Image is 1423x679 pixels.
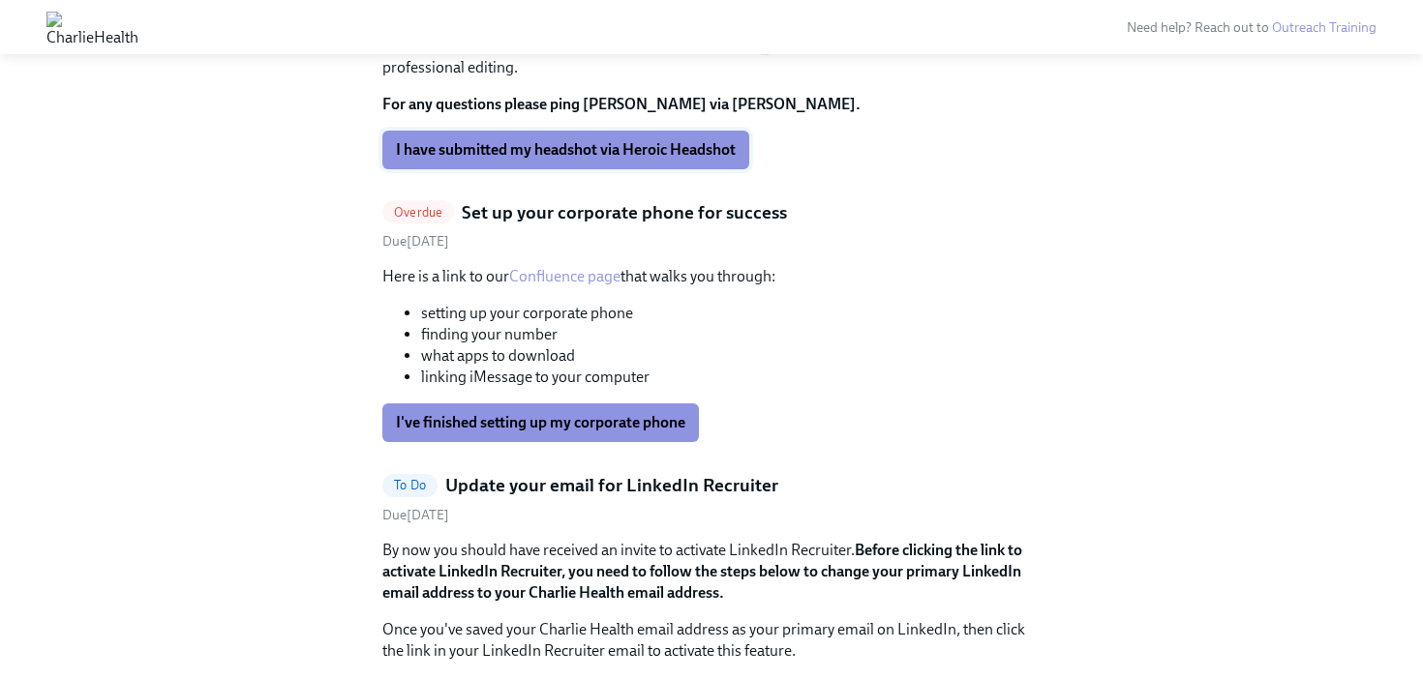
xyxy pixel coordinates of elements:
span: Overdue [382,205,454,220]
p: By now you should have received an invite to activate LinkedIn Recruiter. [382,540,1041,604]
a: Confluence page [509,267,621,285]
a: Outreach Training [1272,19,1377,36]
button: I have submitted my headshot via Heroic Headshot [382,131,749,169]
strong: Before clicking the link to activate LinkedIn Recruiter, you need to follow the steps below to ch... [382,541,1022,602]
img: CharlieHealth [46,12,138,43]
li: linking iMessage to your computer [421,367,1041,388]
strong: For any questions please ping [PERSON_NAME] via [PERSON_NAME]. [382,95,861,113]
span: I've finished setting up my corporate phone [396,413,685,432]
a: OverdueSet up your corporate phone for successDue[DATE] [382,200,1041,251]
h5: Update your email for LinkedIn Recruiter [445,473,778,498]
span: I have submitted my headshot via Heroic Headshot [396,140,736,160]
p: Once you've saved your Charlie Health email address as your primary email on LinkedIn, then click... [382,619,1041,662]
a: To DoUpdate your email for LinkedIn RecruiterDue[DATE] [382,473,1041,524]
button: I've finished setting up my corporate phone [382,403,699,442]
span: Saturday, August 23rd 2025, 7:00 am [382,507,449,523]
li: finding your number [421,324,1041,345]
h5: Set up your corporate phone for success [462,200,787,225]
li: setting up your corporate phone [421,303,1041,324]
p: Here is a link to our that walks you through: [382,266,1041,287]
span: Wednesday, August 20th 2025, 7:00 am [382,233,449,250]
li: what apps to download [421,345,1041,367]
span: Need help? Reach out to [1127,19,1377,36]
span: To Do [382,478,438,492]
